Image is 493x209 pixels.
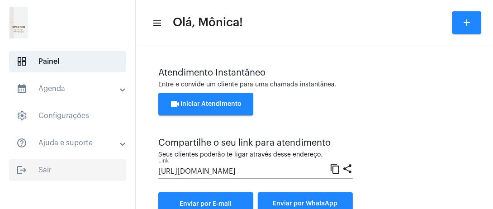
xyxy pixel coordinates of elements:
div: Compartilhe o seu link para atendimento [158,138,353,148]
img: 21e865a3-0c32-a0ee-b1ff-d681ccd3ac4b.png [7,5,30,41]
span: Olá, Mônica! [173,15,243,30]
mat-panel-title: Ajuda e suporte [16,138,121,148]
mat-icon: content_copy [330,163,341,174]
button: Iniciar Atendimento [158,93,253,115]
mat-icon: share [342,163,353,174]
div: Entre e convide um cliente para uma chamada instantânea. [158,81,470,88]
mat-expansion-panel-header: sidenav iconAjuda e suporte [5,132,135,154]
span: Configurações [9,105,126,127]
span: sidenav icon [16,110,27,121]
span: Sair [9,159,126,181]
span: Iniciar Atendimento [170,101,242,107]
div: Atendimento Instantâneo [158,68,470,78]
mat-expansion-panel-header: sidenav iconAgenda [5,78,135,100]
mat-icon: sidenav icon [16,165,27,176]
mat-icon: sidenav icon [16,138,27,148]
mat-panel-title: Agenda [16,83,121,94]
span: Painel [9,51,126,72]
mat-icon: videocam [170,99,181,109]
div: Seus clientes poderão te ligar através desse endereço. [158,152,353,158]
span: Enviar por E-mail [180,201,232,207]
mat-icon: add [461,17,472,28]
span: Enviar por WhatsApp [273,200,338,207]
mat-icon: sidenav icon [16,83,27,94]
span: sidenav icon [16,56,27,67]
mat-icon: sidenav icon [152,18,161,28]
